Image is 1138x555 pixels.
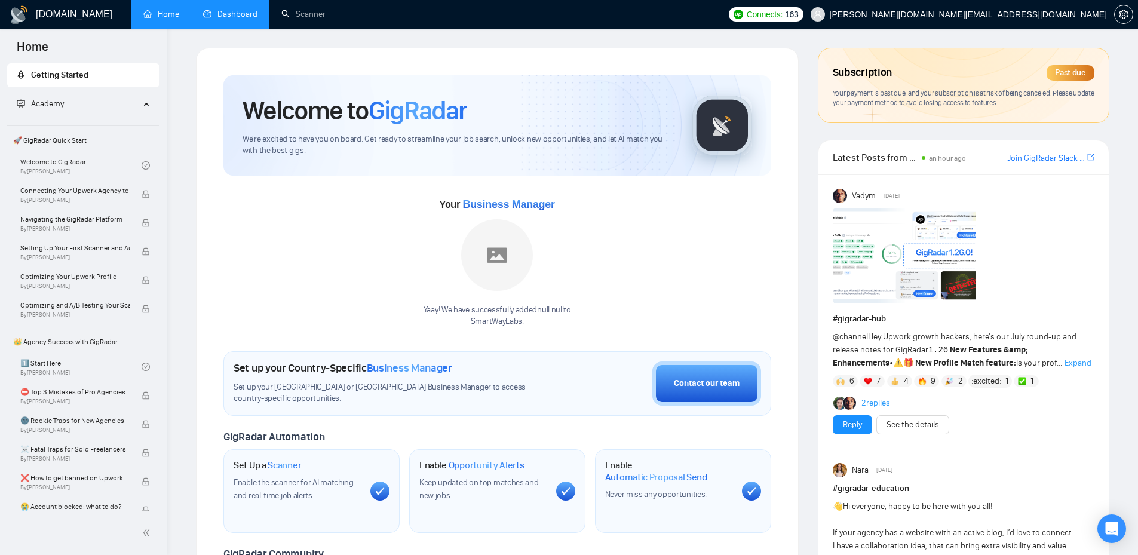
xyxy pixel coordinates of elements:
span: 9 [931,375,935,387]
span: lock [142,506,150,514]
a: 2replies [861,397,890,409]
span: lock [142,219,150,227]
span: @channel [833,332,868,342]
img: Vadym [833,189,847,203]
span: 4 [904,375,909,387]
h1: Enable [605,459,732,483]
span: Set up your [GEOGRAPHIC_DATA] or [GEOGRAPHIC_DATA] Business Manager to access country-specific op... [234,382,550,404]
h1: Welcome to [243,94,467,127]
a: Join GigRadar Slack Community [1007,152,1085,165]
span: 👋 [833,501,843,511]
span: check-circle [142,161,150,170]
img: F09AC4U7ATU-image.png [833,208,976,303]
span: We're excited to have you on board. Get ready to streamline your job search, unlock new opportuni... [243,134,673,157]
span: 🎁 [903,358,913,368]
img: 🔥 [918,377,927,385]
span: lock [142,190,150,198]
span: [DATE] [876,465,892,476]
span: rocket [17,70,25,79]
a: setting [1114,10,1133,19]
span: Getting Started [31,70,88,80]
span: Your [440,198,555,211]
span: [DATE] [884,191,900,201]
img: placeholder.png [461,219,533,291]
span: GigRadar [369,94,467,127]
span: Setting Up Your First Scanner and Auto-Bidder [20,242,130,254]
span: Keep updated on top matches and new jobs. [419,477,539,501]
span: Home [7,38,58,63]
a: Reply [843,418,862,431]
span: user [814,10,822,19]
span: 163 [785,8,798,21]
div: Contact our team [674,377,740,390]
span: lock [142,247,150,256]
button: setting [1114,5,1133,24]
a: See the details [887,418,939,431]
span: lock [142,276,150,284]
span: By [PERSON_NAME] [20,283,130,290]
button: Contact our team [652,361,761,406]
span: ☠️ Fatal Traps for Solo Freelancers [20,443,130,455]
span: Subscription [833,63,892,83]
h1: Enable [419,459,524,471]
span: Enable the scanner for AI matching and real-time job alerts. [234,477,354,501]
span: By [PERSON_NAME] [20,225,130,232]
span: Nara [852,464,869,477]
span: Expand [1065,358,1091,368]
img: 👍 [891,377,899,385]
span: 2 [958,375,963,387]
li: Getting Started [7,63,159,87]
code: 1.26 [928,345,949,355]
img: Nara [833,463,847,477]
span: Connecting Your Upwork Agency to GigRadar [20,185,130,197]
strong: New Profile Match feature: [915,358,1016,368]
span: 1 [1005,375,1008,387]
span: By [PERSON_NAME] [20,197,130,204]
span: By [PERSON_NAME] [20,311,130,318]
a: dashboardDashboard [203,9,257,19]
span: Opportunity Alerts [449,459,524,471]
span: lock [142,420,150,428]
span: 🚀 GigRadar Quick Start [8,128,158,152]
a: 1️⃣ Start HereBy[PERSON_NAME] [20,354,142,380]
img: 🎉 [945,377,953,385]
h1: Set up your Country-Specific [234,361,452,375]
span: check-circle [142,363,150,371]
span: Hey Upwork growth hackers, here's our July round-up and release notes for GigRadar • is your prof... [833,332,1076,368]
span: :excited: [971,375,1001,388]
span: Never miss any opportunities. [605,489,707,499]
span: ❌ How to get banned on Upwork [20,472,130,484]
span: By [PERSON_NAME] [20,455,130,462]
span: ⛔ Top 3 Mistakes of Pro Agencies [20,386,130,398]
span: Automatic Proposal Send [605,471,707,483]
img: gigradar-logo.png [692,96,752,155]
span: By [PERSON_NAME] [20,427,130,434]
span: an hour ago [929,154,966,162]
span: Optimizing Your Upwork Profile [20,271,130,283]
a: searchScanner [281,9,326,19]
span: export [1087,152,1094,162]
span: By [PERSON_NAME] [20,484,130,491]
span: Optimizing and A/B Testing Your Scanner for Better Results [20,299,130,311]
img: Alex B [833,397,846,410]
span: double-left [142,527,154,539]
strong: New Features &amp; Enhancements [833,345,1029,368]
img: 🙌 [836,377,845,385]
span: lock [142,449,150,457]
span: lock [142,477,150,486]
span: GigRadar Automation [223,430,324,443]
span: Connects: [747,8,783,21]
div: Past due [1047,65,1094,81]
span: ⚠️ [893,358,903,368]
span: fund-projection-screen [17,99,25,108]
a: Welcome to GigRadarBy[PERSON_NAME] [20,152,142,179]
h1: # gigradar-hub [833,312,1094,326]
p: SmartWayLabs . [424,316,571,327]
h1: Set Up a [234,459,301,471]
span: Latest Posts from the GigRadar Community [833,150,918,165]
span: 🌚 Rookie Traps for New Agencies [20,415,130,427]
span: Academy [17,99,64,109]
button: Reply [833,415,872,434]
span: lock [142,391,150,400]
a: export [1087,152,1094,163]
